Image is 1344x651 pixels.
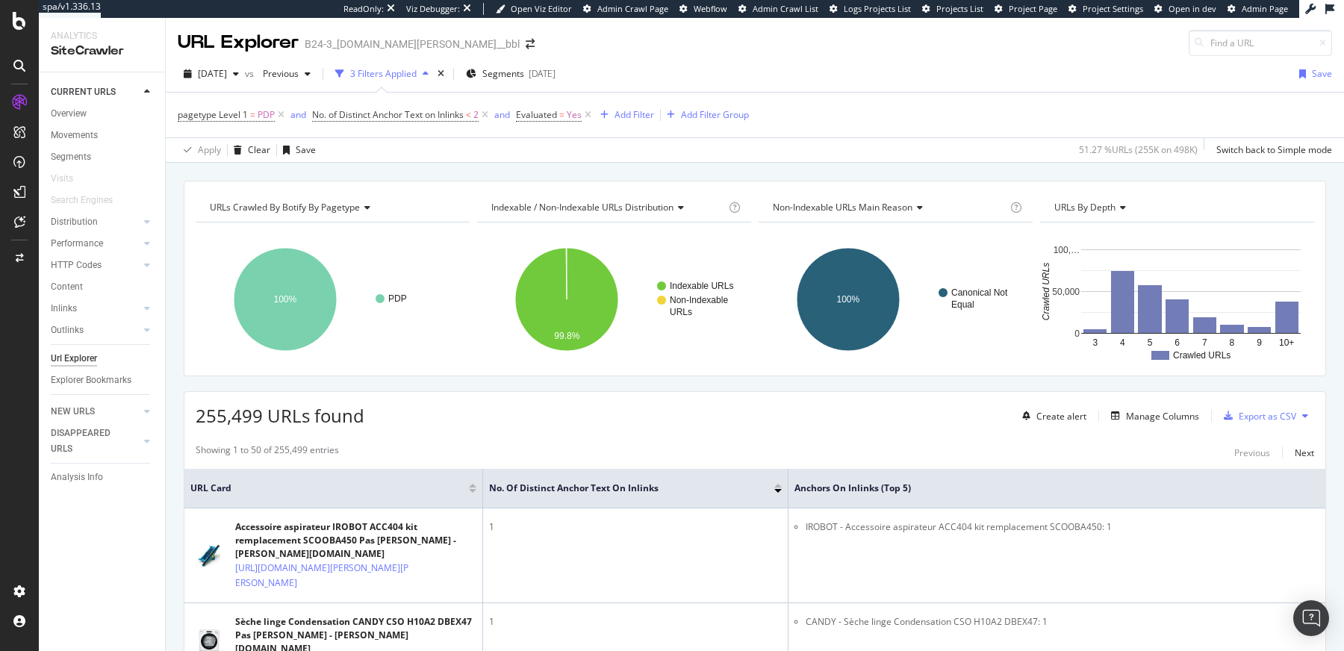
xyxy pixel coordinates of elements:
[1169,3,1216,14] span: Open in dev
[290,108,306,122] button: and
[466,108,471,121] span: <
[51,171,88,187] a: Visits
[1189,30,1332,56] input: Find a URL
[794,482,1297,495] span: Anchors on Inlinks (top 5)
[406,3,460,15] div: Viz Debugger:
[198,67,227,80] span: 2025 May. 28th
[694,3,727,14] span: Webflow
[51,258,102,273] div: HTTP Codes
[51,351,97,367] div: Url Explorer
[196,443,339,461] div: Showing 1 to 50 of 255,499 entries
[257,62,317,86] button: Previous
[51,323,140,338] a: Outlinks
[489,520,782,534] div: 1
[844,3,911,14] span: Logs Projects List
[51,84,140,100] a: CURRENT URLS
[1054,245,1080,255] text: 100,…
[1218,404,1296,428] button: Export as CSV
[305,37,520,52] div: B24-3_[DOMAIN_NAME][PERSON_NAME]__bbl
[1216,143,1332,156] div: Switch back to Simple mode
[1009,3,1057,14] span: Project Page
[1242,3,1288,14] span: Admin Page
[1105,407,1199,425] button: Manage Columns
[951,299,974,310] text: Equal
[681,108,749,121] div: Add Filter Group
[51,404,140,420] a: NEW URLS
[1173,350,1231,361] text: Crawled URLs
[190,482,465,495] span: URL Card
[1293,600,1329,636] div: Open Intercom Messenger
[473,105,479,125] span: 2
[296,143,316,156] div: Save
[51,214,98,230] div: Distribution
[51,373,155,388] a: Explorer Bookmarks
[1234,446,1270,459] div: Previous
[670,295,728,305] text: Non-Indexable
[51,279,83,295] div: Content
[759,234,1033,364] svg: A chart.
[477,234,751,364] svg: A chart.
[773,201,912,214] span: Non-Indexable URLs Main Reason
[51,258,140,273] a: HTTP Codes
[1079,143,1198,156] div: 51.27 % URLs ( 255K on 498K )
[1052,287,1080,297] text: 50,000
[1041,263,1051,320] text: Crawled URLs
[250,108,255,121] span: =
[51,106,87,122] div: Overview
[482,67,524,80] span: Segments
[51,84,116,100] div: CURRENT URLS
[1202,337,1207,348] text: 7
[196,234,470,364] svg: A chart.
[567,105,582,125] span: Yes
[830,3,911,15] a: Logs Projects List
[1036,410,1086,423] div: Create alert
[51,214,140,230] a: Distribution
[597,3,668,14] span: Admin Crawl Page
[516,108,557,121] span: Evaluated
[1239,410,1296,423] div: Export as CSV
[257,67,299,80] span: Previous
[489,482,752,495] span: No. of Distinct Anchor Text on Inlinks
[559,108,564,121] span: =
[806,615,1319,629] li: CANDY - Sèche linge Condensation CSO H10A2 DBEX47: 1
[178,108,248,121] span: pagetype Level 1
[312,108,464,121] span: No. of Distinct Anchor Text on Inlinks
[460,62,561,86] button: Segments[DATE]
[51,426,126,457] div: DISAPPEARED URLS
[51,323,84,338] div: Outlinks
[51,373,131,388] div: Explorer Bookmarks
[670,307,692,317] text: URLs
[1040,234,1314,364] svg: A chart.
[51,301,140,317] a: Inlinks
[770,196,1007,219] h4: Non-Indexable URLs Main Reason
[51,128,155,143] a: Movements
[329,62,435,86] button: 3 Filters Applied
[1154,3,1216,15] a: Open in dev
[350,67,417,80] div: 3 Filters Applied
[583,3,668,15] a: Admin Crawl Page
[1126,410,1199,423] div: Manage Columns
[1016,404,1086,428] button: Create alert
[51,470,155,485] a: Analysis Info
[210,201,360,214] span: URLs Crawled By Botify By pagetype
[753,3,818,14] span: Admin Crawl List
[1210,138,1332,162] button: Switch back to Simple mode
[51,30,153,43] div: Analytics
[1279,337,1294,348] text: 10+
[343,3,384,15] div: ReadOnly:
[51,128,98,143] div: Movements
[51,171,73,187] div: Visits
[922,3,983,15] a: Projects List
[1293,62,1332,86] button: Save
[258,105,275,125] span: PDP
[248,143,270,156] div: Clear
[488,196,726,219] h4: Indexable / Non-Indexable URLs Distribution
[1230,337,1235,348] text: 8
[491,201,673,214] span: Indexable / Non-Indexable URLs distribution
[661,106,749,124] button: Add Filter Group
[228,138,270,162] button: Clear
[178,62,245,86] button: [DATE]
